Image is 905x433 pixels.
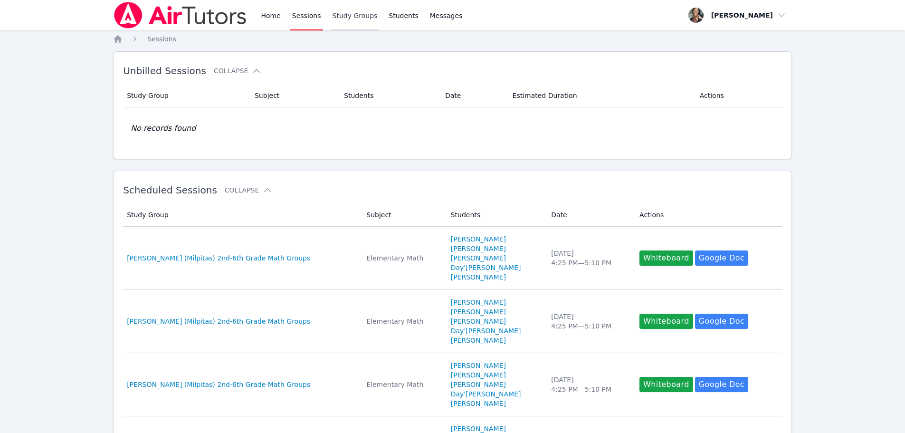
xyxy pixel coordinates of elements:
[545,203,634,227] th: Date
[127,253,310,263] a: [PERSON_NAME] (Milpitas) 2nd-6th Grade Math Groups
[225,185,272,195] button: Collapse
[123,184,217,196] span: Scheduled Sessions
[551,375,628,394] div: [DATE] 4:25 PM — 5:10 PM
[123,227,782,290] tr: [PERSON_NAME] (Milpitas) 2nd-6th Grade Math GroupsElementary Math[PERSON_NAME][PERSON_NAME][PERSO...
[639,377,693,392] button: Whiteboard
[113,2,248,29] img: Air Tutors
[147,35,176,43] span: Sessions
[430,11,463,20] span: Messages
[366,253,439,263] div: Elementary Math
[694,84,782,107] th: Actions
[249,84,338,107] th: Subject
[214,66,261,76] button: Collapse
[639,314,693,329] button: Whiteboard
[451,389,521,399] a: Day'[PERSON_NAME]
[338,84,439,107] th: Students
[451,307,506,317] a: [PERSON_NAME]
[451,370,506,380] a: [PERSON_NAME]
[451,317,506,326] a: [PERSON_NAME]
[695,250,748,266] a: Google Doc
[639,250,693,266] button: Whiteboard
[123,290,782,353] tr: [PERSON_NAME] (Milpitas) 2nd-6th Grade Math GroupsElementary Math[PERSON_NAME][PERSON_NAME][PERSO...
[451,244,506,253] a: [PERSON_NAME]
[123,107,782,149] td: No records found
[451,336,506,345] a: [PERSON_NAME]
[361,203,445,227] th: Subject
[451,253,506,263] a: [PERSON_NAME]
[451,399,506,408] a: [PERSON_NAME]
[127,317,310,326] a: [PERSON_NAME] (Milpitas) 2nd-6th Grade Math Groups
[113,34,792,44] nav: Breadcrumb
[366,380,439,389] div: Elementary Math
[123,84,249,107] th: Study Group
[123,353,782,416] tr: [PERSON_NAME] (Milpitas) 2nd-6th Grade Math GroupsElementary Math[PERSON_NAME][PERSON_NAME][PERSO...
[445,203,546,227] th: Students
[451,263,521,272] a: Day'[PERSON_NAME]
[451,326,521,336] a: Day'[PERSON_NAME]
[451,272,506,282] a: [PERSON_NAME]
[695,314,748,329] a: Google Doc
[551,249,628,268] div: [DATE] 4:25 PM — 5:10 PM
[451,380,506,389] a: [PERSON_NAME]
[451,234,506,244] a: [PERSON_NAME]
[695,377,748,392] a: Google Doc
[147,34,176,44] a: Sessions
[123,203,361,227] th: Study Group
[507,84,694,107] th: Estimated Duration
[634,203,782,227] th: Actions
[127,380,310,389] a: [PERSON_NAME] (Milpitas) 2nd-6th Grade Math Groups
[366,317,439,326] div: Elementary Math
[439,84,507,107] th: Date
[123,65,206,77] span: Unbilled Sessions
[551,312,628,331] div: [DATE] 4:25 PM — 5:10 PM
[451,361,506,370] a: [PERSON_NAME]
[451,298,506,307] a: [PERSON_NAME]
